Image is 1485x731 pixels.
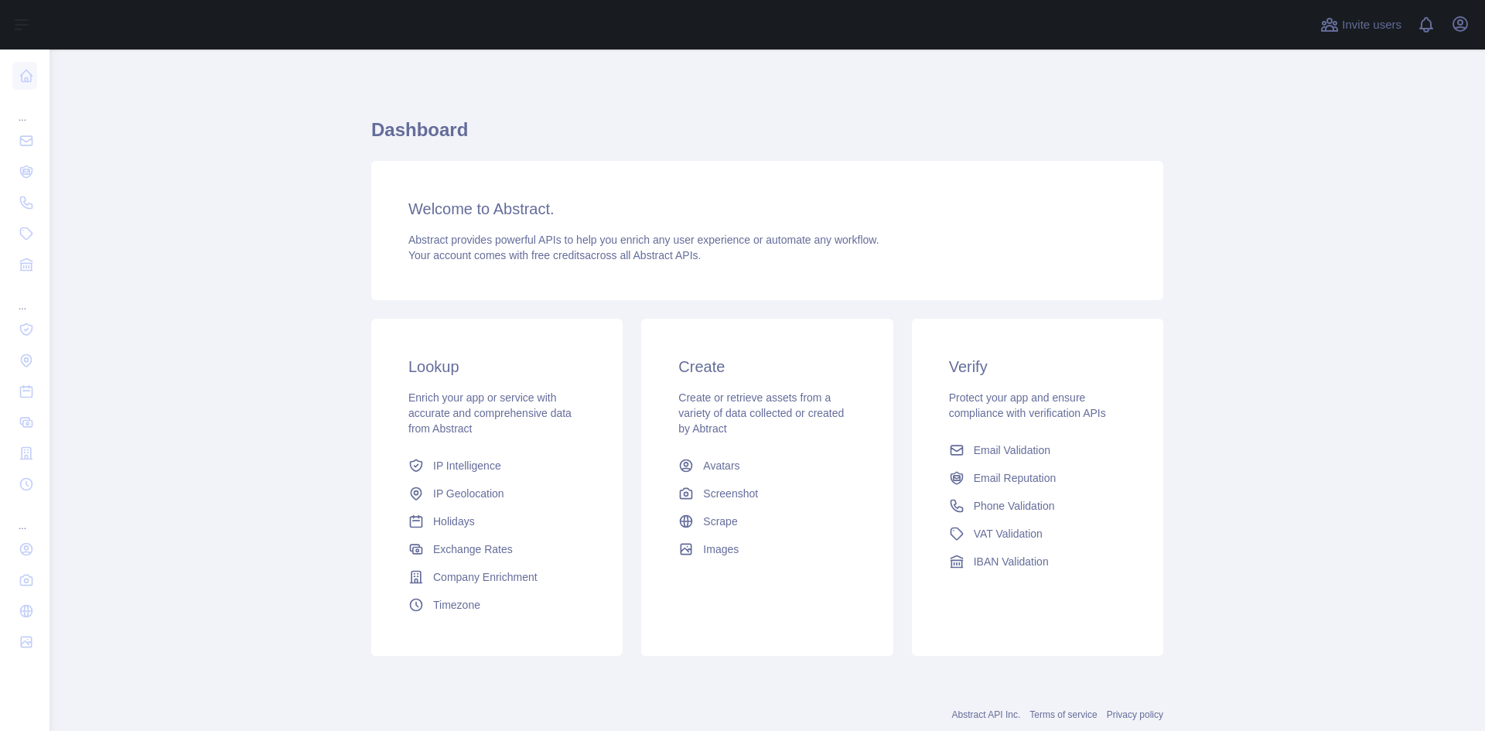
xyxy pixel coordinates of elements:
a: Screenshot [672,480,862,507]
a: Avatars [672,452,862,480]
span: Invite users [1342,16,1401,34]
span: Phone Validation [974,498,1055,514]
span: VAT Validation [974,526,1043,541]
span: Your account comes with across all Abstract APIs. [408,249,701,261]
a: VAT Validation [943,520,1132,548]
a: Images [672,535,862,563]
h3: Lookup [408,356,585,377]
span: Abstract provides powerful APIs to help you enrich any user experience or automate any workflow. [408,234,879,246]
a: Abstract API Inc. [952,709,1021,720]
h3: Verify [949,356,1126,377]
span: Create or retrieve assets from a variety of data collected or created by Abtract [678,391,844,435]
span: Avatars [703,458,739,473]
a: Phone Validation [943,492,1132,520]
a: IP Intelligence [402,452,592,480]
span: Enrich your app or service with accurate and comprehensive data from Abstract [408,391,572,435]
a: IP Geolocation [402,480,592,507]
div: ... [12,501,37,532]
span: Images [703,541,739,557]
span: Exchange Rates [433,541,513,557]
h3: Welcome to Abstract. [408,198,1126,220]
span: Email Reputation [974,470,1057,486]
span: Protect your app and ensure compliance with verification APIs [949,391,1106,419]
a: Company Enrichment [402,563,592,591]
div: ... [12,282,37,313]
div: ... [12,93,37,124]
h1: Dashboard [371,118,1163,155]
span: Screenshot [703,486,758,501]
a: Privacy policy [1107,709,1163,720]
span: Email Validation [974,442,1050,458]
a: Timezone [402,591,592,619]
span: Scrape [703,514,737,529]
a: Exchange Rates [402,535,592,563]
span: IP Geolocation [433,486,504,501]
a: Email Reputation [943,464,1132,492]
span: Company Enrichment [433,569,538,585]
button: Invite users [1317,12,1405,37]
span: free credits [531,249,585,261]
a: Scrape [672,507,862,535]
span: IBAN Validation [974,554,1049,569]
a: Email Validation [943,436,1132,464]
a: Terms of service [1029,709,1097,720]
a: IBAN Validation [943,548,1132,576]
span: Timezone [433,597,480,613]
span: Holidays [433,514,475,529]
h3: Create [678,356,855,377]
span: IP Intelligence [433,458,501,473]
a: Holidays [402,507,592,535]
